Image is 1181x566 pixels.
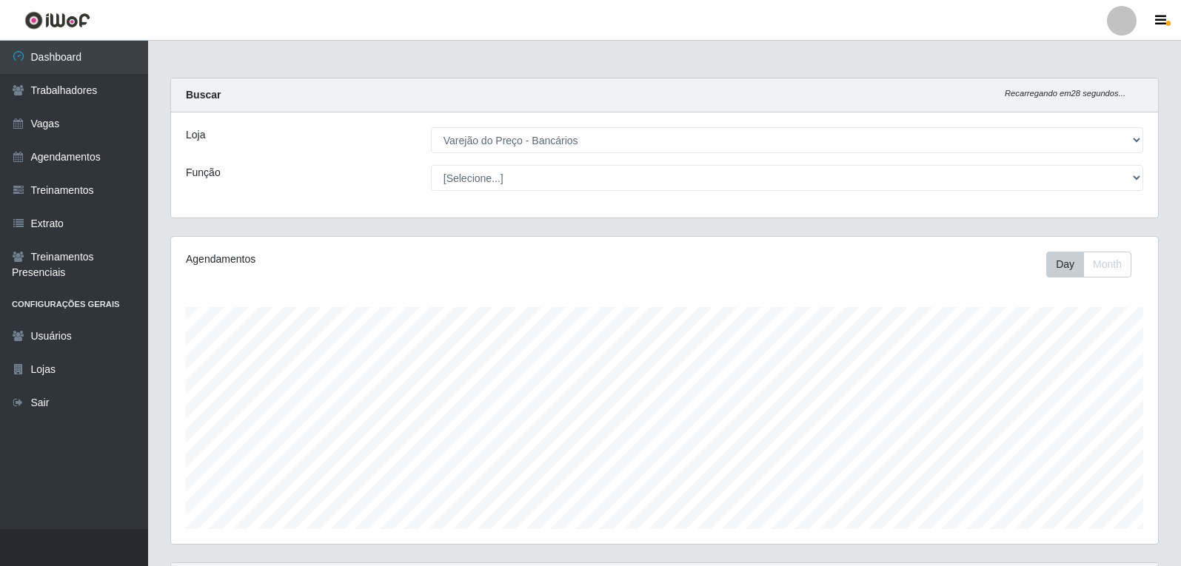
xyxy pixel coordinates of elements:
[24,11,90,30] img: CoreUI Logo
[186,165,221,181] label: Função
[1046,252,1143,277] div: Toolbar with button groups
[1046,252,1131,277] div: First group
[1005,89,1125,98] i: Recarregando em 28 segundos...
[186,127,205,143] label: Loja
[186,89,221,101] strong: Buscar
[1046,252,1084,277] button: Day
[186,252,572,267] div: Agendamentos
[1083,252,1131,277] button: Month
